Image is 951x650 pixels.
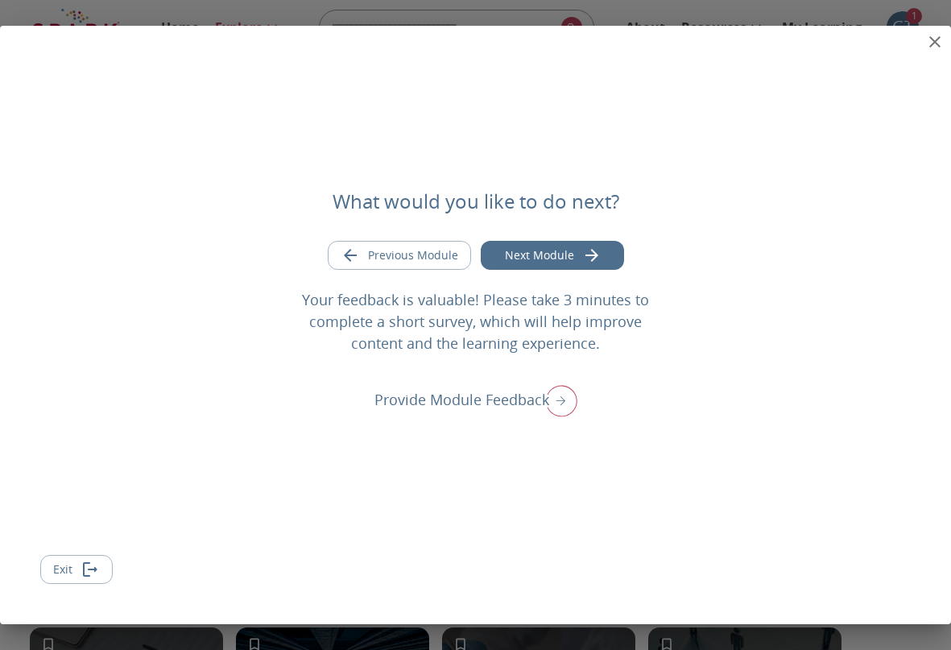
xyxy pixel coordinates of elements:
[537,379,577,421] img: right arrow
[328,241,471,271] button: Go to previous module
[374,389,549,411] p: Provide Module Feedback
[333,188,619,214] h5: What would you like to do next?
[481,241,624,271] button: Go to next module
[40,555,113,585] button: Exit module
[919,26,951,58] button: close
[374,379,577,421] div: Provide Module Feedback
[285,289,665,354] p: Your feedback is valuable! Please take 3 minutes to complete a short survey, which will help impr...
